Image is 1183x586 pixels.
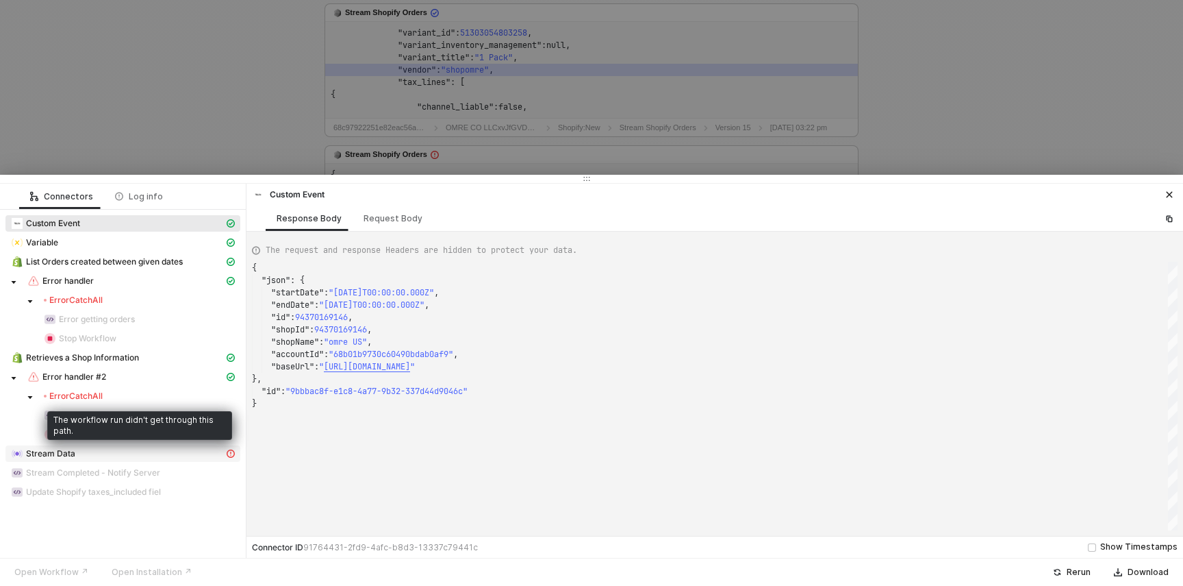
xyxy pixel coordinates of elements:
div: Download [1128,567,1169,578]
button: Open Installation ↗ [103,564,201,581]
span: Error handler [22,273,240,289]
span: Custom Event [26,218,80,229]
textarea: Editor content;Press Alt+F1 for Accessibility Options. [252,262,253,274]
span: Stop Workflow #2 [38,426,240,443]
div: Error CatchAll [44,391,103,402]
span: : [324,287,329,298]
span: "baseUrl" [271,361,314,372]
button: Download [1105,564,1178,581]
img: integration-icon [28,371,39,382]
span: Retrieves a Shop Information [26,352,139,363]
span: "omre US" [324,337,367,347]
span: : [319,337,324,347]
span: : [290,312,295,323]
div: The workflow run didn't get through this path. [47,411,232,440]
span: icon-cards [227,258,235,266]
img: integration-icon [28,276,39,286]
span: "id" [271,312,290,323]
div: Request Body [364,213,422,224]
span: "68b01b9730c60490bdab0af9" [329,349,453,360]
img: integration-icon [12,352,23,363]
span: Error getting Shop [38,407,240,424]
img: integration-icon [12,448,23,459]
div: Connectors [30,191,93,202]
span: icon-copy-paste [1165,215,1173,223]
span: Stream Data [26,448,75,459]
span: 94370169146 [295,312,348,323]
div: Log info [115,191,163,202]
span: Variable [26,237,58,248]
span: : [309,324,314,335]
span: caret-down [27,298,34,305]
span: caret-down [27,394,34,401]
img: integration-icon [12,256,23,267]
button: Rerun [1044,564,1099,581]
span: Error handler #2 [22,369,240,385]
span: "json" [262,275,290,286]
span: List Orders created between given dates [5,254,240,270]
span: icon-logic [30,193,38,201]
span: : [324,349,329,360]
span: Variable [5,234,240,251]
span: "id" [262,386,281,397]
span: 91764431-2fd9-4afc-b8d3-13337c79441c [303,542,478,552]
img: integration-icon [44,333,55,344]
span: Error getting orders [59,314,135,325]
img: integration-icon [253,189,264,200]
span: "[DATE]T00:00:00.000Z" [329,287,434,298]
span: "shopId" [271,324,309,335]
span: icon-cards [227,219,235,228]
span: Stop Workflow [38,330,240,347]
span: icon-exclamation [227,450,235,458]
img: integration-icon [12,487,23,498]
img: integration-icon [12,218,23,229]
span: Stream Completed - Notify Server [5,465,240,481]
img: integration-icon [12,237,23,248]
span: Stream Data [5,445,240,462]
span: : [281,386,285,397]
span: Error handler [42,276,94,286]
span: icon-success-page [1053,568,1061,576]
span: , [424,300,429,310]
span: " [410,361,415,372]
span: : [314,300,319,310]
div: Custom Event [252,188,325,201]
span: Update Shopify taxes_included fiel [26,487,161,498]
span: Error handler #2 [42,371,106,382]
div: Response Body [277,213,342,224]
span: "[DATE]T00:00:00.000Z" [319,300,424,310]
span: "shopName" [271,337,319,347]
span: icon-drag-indicator [583,175,591,183]
span: Update Shopify taxes_included fiel [5,484,240,500]
span: caret-down [10,375,17,382]
span: icon-close [1165,191,1173,199]
span: Custom Event [5,215,240,232]
span: , [453,349,458,360]
span: 94370169146 [314,324,367,335]
span: , [367,324,372,335]
img: integration-icon [44,429,55,440]
span: , [348,312,353,323]
img: integration-icon [12,467,23,478]
span: : [314,361,319,372]
span: "endDate" [271,300,314,310]
span: List Orders created between given dates [26,256,183,267]
span: "9bbbac8f-e1c8-4a77-9b32-337d44d9046c" [285,386,468,397]
span: caret-down [10,279,17,286]
div: Show Timestamps [1100,541,1178,554]
span: " [319,361,324,372]
span: { [252,263,257,273]
span: : { [290,275,305,286]
span: "startDate" [271,287,324,298]
div: Error CatchAll [44,295,103,306]
span: Retrieves a Shop Information [5,350,240,366]
img: integration-icon [44,410,55,421]
span: Error getting orders [38,311,240,328]
span: icon-cards [227,239,235,247]
span: } [252,398,257,409]
span: icon-cards [227,277,235,285]
span: icon-cards [227,354,235,362]
span: Stop Workflow [59,333,116,344]
img: integration-icon [44,314,55,325]
span: }, [252,374,262,384]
